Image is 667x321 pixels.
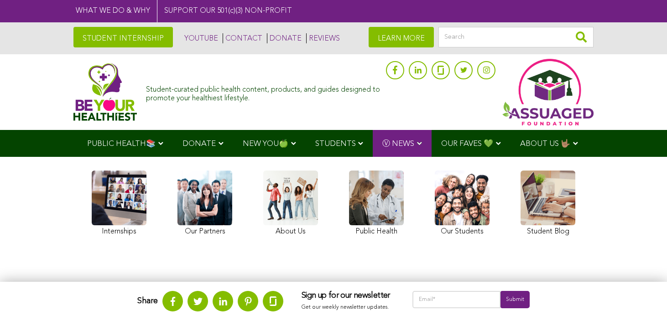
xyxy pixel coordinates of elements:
a: STUDENT INTERNSHIP [73,27,173,47]
div: Navigation Menu [73,130,594,157]
input: Email* [412,291,500,308]
span: PUBLIC HEALTH📚 [87,140,156,148]
a: CONTACT [223,33,262,43]
img: glassdoor [438,66,444,75]
span: ABOUT US 🤟🏽 [520,140,570,148]
h3: Sign up for our newsletter [302,291,394,301]
span: OUR FAVES 💚 [441,140,493,148]
p: Get our weekly newsletter updates. [302,303,394,313]
strong: Share [137,297,158,305]
img: Assuaged [73,63,137,121]
input: Submit [500,291,530,308]
a: DONATE [267,33,302,43]
iframe: Chat Widget [621,277,667,321]
span: NEW YOU🍏 [243,140,288,148]
a: LEARN MORE [369,27,434,47]
a: REVIEWS [306,33,340,43]
img: Assuaged App [502,59,594,125]
span: DONATE [182,140,216,148]
span: Ⓥ NEWS [382,140,414,148]
img: glassdoor.svg [270,296,276,306]
input: Search [438,27,594,47]
span: STUDENTS [315,140,356,148]
a: YOUTUBE [182,33,218,43]
div: Student-curated public health content, products, and guides designed to promote your healthiest l... [146,81,381,103]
